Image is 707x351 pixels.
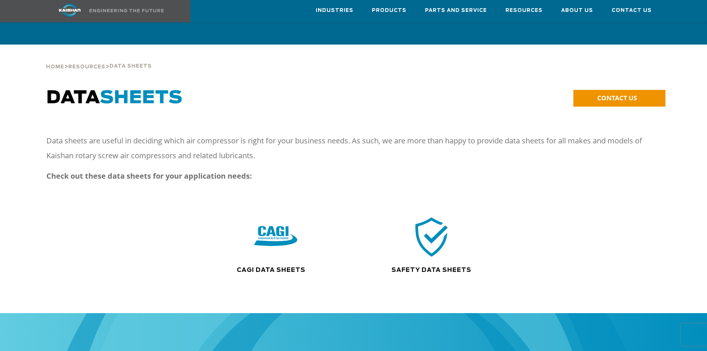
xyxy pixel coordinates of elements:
[46,63,64,70] a: Home
[316,6,353,15] span: Industries
[612,0,652,20] a: Contact Us
[392,267,471,273] a: Safety Data Sheets
[42,4,98,17] img: kaishan logo
[68,63,105,70] a: Resources
[425,6,487,15] span: Parts and Service
[46,133,648,163] p: Data sheets are useful in deciding which air compressor is right for your business needs. As such...
[254,215,297,259] img: CAGI
[46,65,64,69] span: Home
[425,0,487,20] a: Parts and Service
[561,0,593,20] a: About Us
[410,215,453,259] img: safety icon
[505,6,543,15] span: Resources
[100,89,183,107] span: SHEETS
[612,6,652,15] span: Contact Us
[68,65,105,69] span: Resources
[597,94,637,102] span: CONTACT US
[46,45,152,73] div: > >
[46,89,183,107] span: DATA
[561,6,593,15] span: About Us
[372,6,406,15] span: Products
[109,64,152,69] span: Data Sheets
[372,0,406,20] a: Products
[573,90,665,107] a: CONTACT US
[89,9,164,12] img: Engineering the future
[46,171,252,181] strong: Check out these data sheets for your application needs:
[237,267,305,273] a: CAGI Data Sheets
[198,215,354,259] div: CAGI
[360,215,503,259] div: safety icon
[316,0,353,20] a: Industries
[505,0,543,20] a: Resources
